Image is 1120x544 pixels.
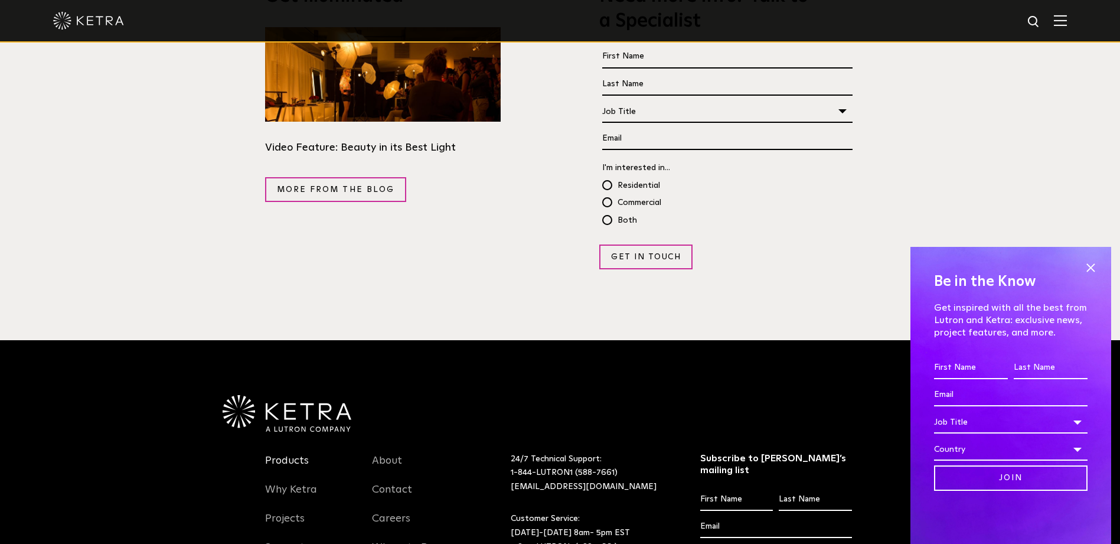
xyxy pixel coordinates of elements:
[511,452,671,494] p: 24/7 Technical Support:
[1027,15,1041,30] img: search icon
[265,512,305,539] a: Projects
[700,488,773,511] input: First Name
[265,454,309,481] a: Products
[372,483,412,510] a: Contact
[779,488,851,511] input: Last Name
[265,139,501,157] div: Video Feature: Beauty in its Best Light
[602,194,661,211] span: Commercial
[223,395,351,432] img: Ketra-aLutronCo_White_RGB
[934,465,1088,491] input: Join
[602,128,853,150] input: Email
[372,512,410,539] a: Careers
[599,245,693,269] input: Get in Touch
[602,100,853,123] div: Job Title
[1014,357,1088,379] input: Last Name
[265,177,407,203] a: More from the blog
[934,271,1088,293] h4: Be in the Know
[265,27,501,157] a: Video Feature: Beauty in its Best Light
[265,483,317,510] a: Why Ketra
[700,516,852,538] input: Email
[934,438,1088,461] div: Country
[53,12,124,30] img: ketra-logo-2019-white
[700,452,852,477] h3: Subscribe to [PERSON_NAME]’s mailing list
[602,45,853,68] input: First Name
[602,212,637,229] span: Both
[372,454,402,481] a: About
[511,468,618,477] a: 1-844-LUTRON1 (588-7661)
[934,411,1088,434] div: Job Title
[934,302,1088,338] p: Get inspired with all the best from Lutron and Ketra: exclusive news, project features, and more.
[602,164,670,172] span: I'm interested in...
[602,73,853,96] input: Last Name
[934,384,1088,406] input: Email
[511,483,657,491] a: [EMAIL_ADDRESS][DOMAIN_NAME]
[934,357,1008,379] input: First Name
[1054,15,1067,26] img: Hamburger%20Nav.svg
[265,27,501,122] img: Ketra+Beauty
[602,177,660,194] span: Residential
